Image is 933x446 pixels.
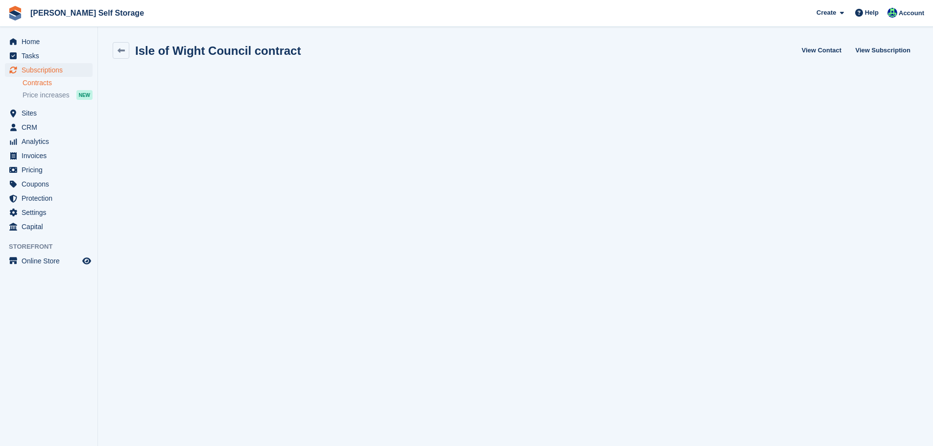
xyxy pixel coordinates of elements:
[22,206,80,219] span: Settings
[5,149,93,163] a: menu
[5,106,93,120] a: menu
[22,135,80,148] span: Analytics
[887,8,897,18] img: Jenna Pearcy
[5,63,93,77] a: menu
[22,106,80,120] span: Sites
[798,42,845,58] a: View Contact
[5,35,93,48] a: menu
[22,177,80,191] span: Coupons
[22,220,80,234] span: Capital
[22,35,80,48] span: Home
[135,44,301,57] h2: Isle of Wight Council contract
[22,254,80,268] span: Online Store
[5,49,93,63] a: menu
[5,191,93,205] a: menu
[26,5,148,21] a: [PERSON_NAME] Self Storage
[899,8,924,18] span: Account
[5,254,93,268] a: menu
[5,206,93,219] a: menu
[22,191,80,205] span: Protection
[23,90,93,100] a: Price increases NEW
[852,42,914,58] a: View Subscription
[5,177,93,191] a: menu
[22,120,80,134] span: CRM
[5,135,93,148] a: menu
[816,8,836,18] span: Create
[23,78,93,88] a: Contracts
[8,6,23,21] img: stora-icon-8386f47178a22dfd0bd8f6a31ec36ba5ce8667c1dd55bd0f319d3a0aa187defe.svg
[5,220,93,234] a: menu
[5,163,93,177] a: menu
[22,149,80,163] span: Invoices
[865,8,879,18] span: Help
[76,90,93,100] div: NEW
[23,91,70,100] span: Price increases
[22,49,80,63] span: Tasks
[22,63,80,77] span: Subscriptions
[5,120,93,134] a: menu
[22,163,80,177] span: Pricing
[81,255,93,267] a: Preview store
[9,242,97,252] span: Storefront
